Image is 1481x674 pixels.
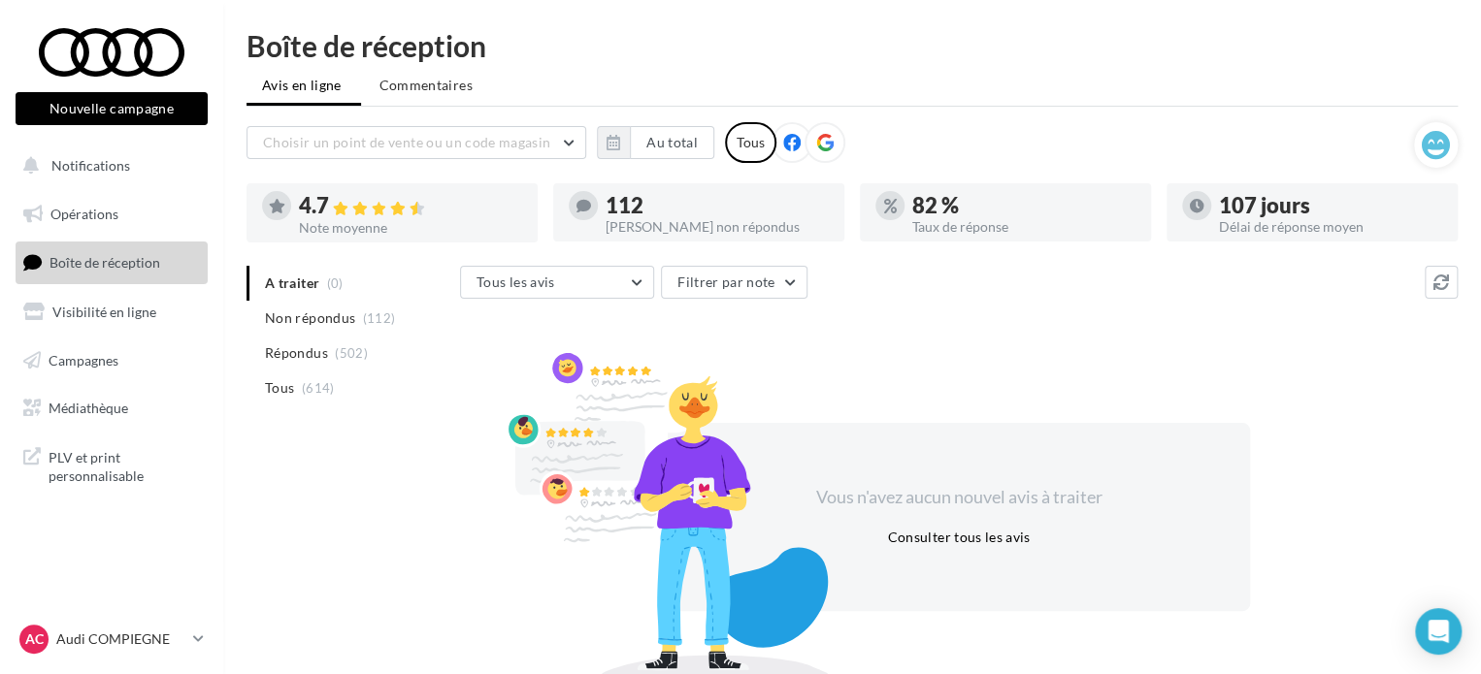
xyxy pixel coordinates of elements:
a: Opérations [12,194,212,235]
button: Au total [597,126,714,159]
span: Médiathèque [49,400,128,416]
div: 82 % [912,195,1135,216]
div: Tous [725,122,776,163]
span: Campagnes [49,351,118,368]
button: Choisir un point de vente ou un code magasin [247,126,586,159]
span: (614) [302,380,335,396]
span: PLV et print personnalisable [49,444,200,486]
button: Consulter tous les avis [879,526,1037,549]
a: PLV et print personnalisable [12,436,212,494]
span: Commentaires [379,76,473,95]
div: Taux de réponse [912,220,1135,234]
span: (112) [363,310,396,326]
button: Nouvelle campagne [16,92,208,125]
button: Notifications [12,145,204,186]
a: Médiathèque [12,388,212,429]
span: Choisir un point de vente ou un code magasin [263,134,550,150]
div: [PERSON_NAME] non répondus [606,220,829,234]
div: Délai de réponse moyen [1219,220,1442,234]
span: Tous [265,378,294,398]
a: Campagnes [12,340,212,381]
span: Opérations [50,206,118,222]
button: Tous les avis [460,266,654,299]
div: 112 [606,195,829,216]
div: 4.7 [299,195,522,217]
span: Notifications [51,157,130,174]
p: Audi COMPIEGNE [56,629,185,649]
div: Open Intercom Messenger [1415,608,1462,655]
button: Filtrer par note [661,266,807,299]
span: Non répondus [265,308,355,328]
div: Note moyenne [299,221,522,235]
span: Visibilité en ligne [52,304,156,320]
div: Boîte de réception [247,31,1458,60]
div: 107 jours [1219,195,1442,216]
a: Visibilité en ligne [12,292,212,333]
span: Tous les avis [477,273,555,290]
span: Boîte de réception [49,254,160,271]
div: Vous n'avez aucun nouvel avis à traiter [792,485,1126,510]
span: AC [25,629,44,649]
span: (502) [335,345,368,361]
span: Répondus [265,343,328,363]
a: AC Audi COMPIEGNE [16,621,208,658]
button: Au total [630,126,714,159]
a: Boîte de réception [12,241,212,283]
